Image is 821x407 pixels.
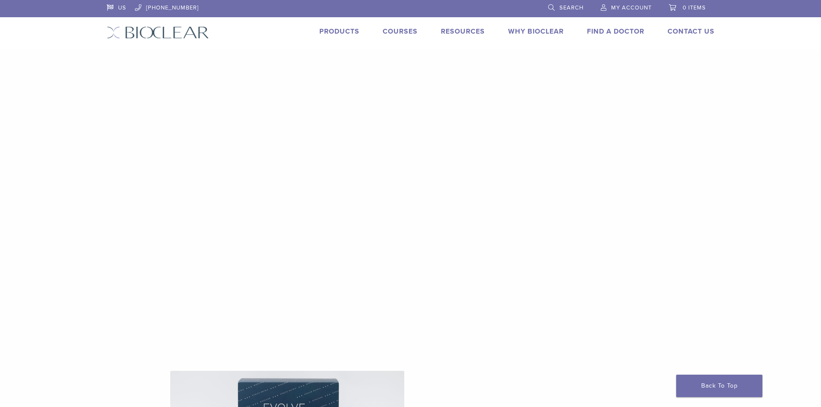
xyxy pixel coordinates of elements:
[107,26,209,39] img: Bioclear
[676,375,762,397] a: Back To Top
[441,27,485,36] a: Resources
[611,4,652,11] span: My Account
[587,27,644,36] a: Find A Doctor
[319,27,359,36] a: Products
[559,4,584,11] span: Search
[668,27,715,36] a: Contact Us
[508,27,564,36] a: Why Bioclear
[383,27,418,36] a: Courses
[683,4,706,11] span: 0 items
